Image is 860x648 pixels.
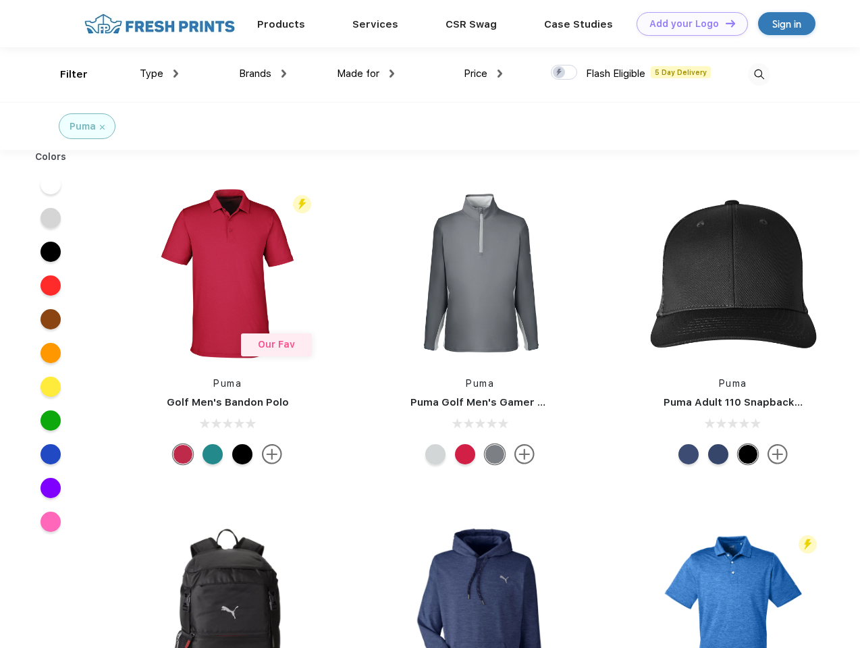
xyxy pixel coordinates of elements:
div: Green Lagoon [203,444,223,464]
a: CSR Swag [446,18,497,30]
img: dropdown.png [389,70,394,78]
a: Services [352,18,398,30]
img: dropdown.png [281,70,286,78]
span: 5 Day Delivery [651,66,711,78]
img: func=resize&h=266 [138,184,317,363]
img: dropdown.png [498,70,502,78]
a: Sign in [758,12,815,35]
img: func=resize&h=266 [643,184,823,363]
div: Colors [25,150,77,164]
div: High Rise [425,444,446,464]
a: Golf Men's Bandon Polo [167,396,289,408]
a: Puma [466,378,494,389]
span: Flash Eligible [586,67,645,80]
img: desktop_search.svg [748,63,770,86]
div: Puma [70,119,96,134]
img: fo%20logo%202.webp [80,12,239,36]
img: filter_cancel.svg [100,125,105,130]
div: Peacoat with Qut Shd [708,444,728,464]
img: flash_active_toggle.svg [799,535,817,553]
img: more.svg [768,444,788,464]
div: Pma Blk Pma Blk [738,444,758,464]
div: Add your Logo [649,18,719,30]
img: flash_active_toggle.svg [293,195,311,213]
span: Price [464,67,487,80]
div: Sign in [772,16,801,32]
img: DT [726,20,735,27]
a: Puma [213,378,242,389]
div: Filter [60,67,88,82]
div: Ski Patrol [173,444,193,464]
div: Peacoat Qut Shd [678,444,699,464]
span: Brands [239,67,271,80]
img: func=resize&h=266 [390,184,570,363]
img: dropdown.png [173,70,178,78]
img: more.svg [262,444,282,464]
span: Type [140,67,163,80]
div: Ski Patrol [455,444,475,464]
span: Made for [337,67,379,80]
a: Products [257,18,305,30]
div: Puma Black [232,444,252,464]
a: Puma [719,378,747,389]
a: Puma Golf Men's Gamer Golf Quarter-Zip [410,396,624,408]
div: Quiet Shade [485,444,505,464]
span: Our Fav [258,339,295,350]
img: more.svg [514,444,535,464]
